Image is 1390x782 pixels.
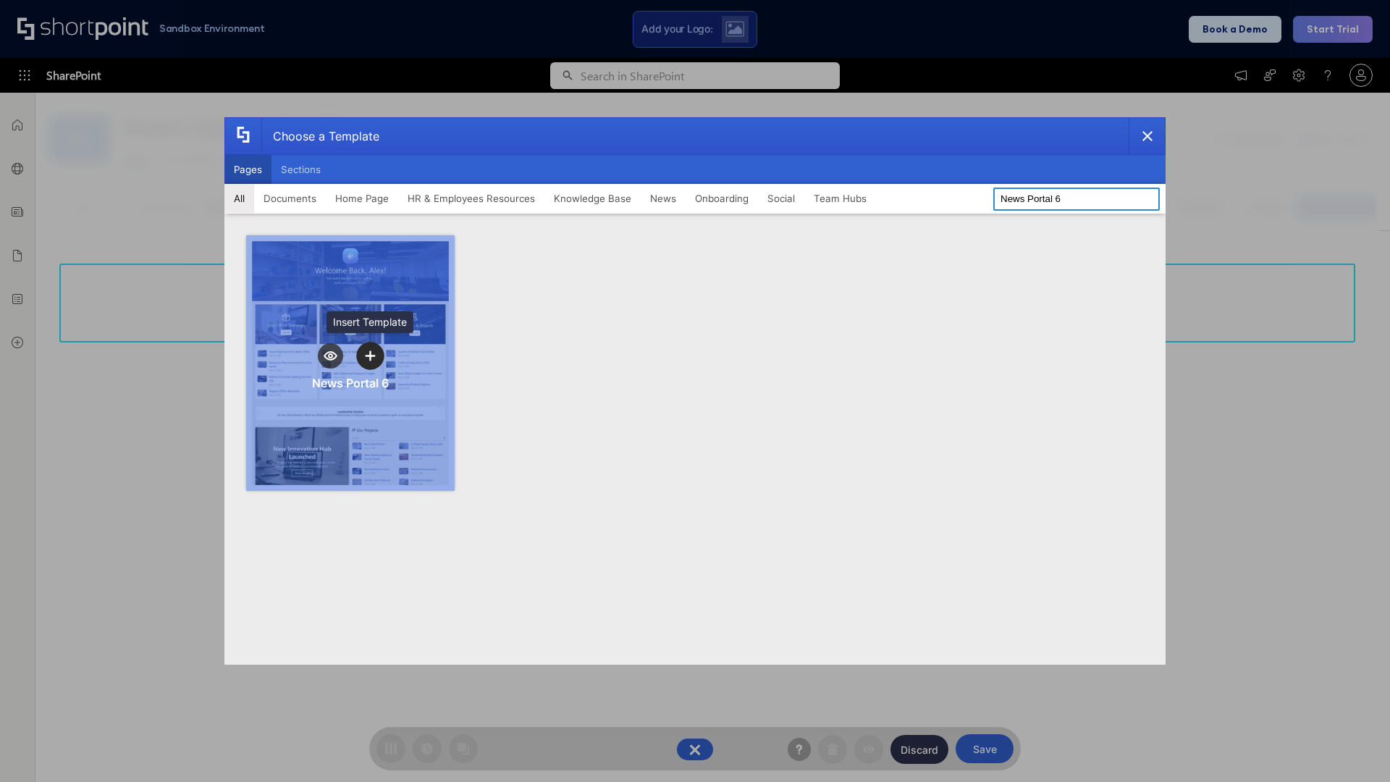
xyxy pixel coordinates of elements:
button: Home Page [326,184,398,213]
button: Onboarding [686,184,758,213]
input: Search [993,188,1160,211]
button: All [224,184,254,213]
button: News [641,184,686,213]
div: Choose a Template [261,118,379,154]
button: HR & Employees Resources [398,184,544,213]
button: Sections [271,155,330,184]
button: Knowledge Base [544,184,641,213]
div: template selector [224,117,1166,665]
iframe: Chat Widget [1129,614,1390,782]
button: Pages [224,155,271,184]
button: Documents [254,184,326,213]
button: Social [758,184,804,213]
div: News Portal 6 [312,376,389,390]
button: Team Hubs [804,184,876,213]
